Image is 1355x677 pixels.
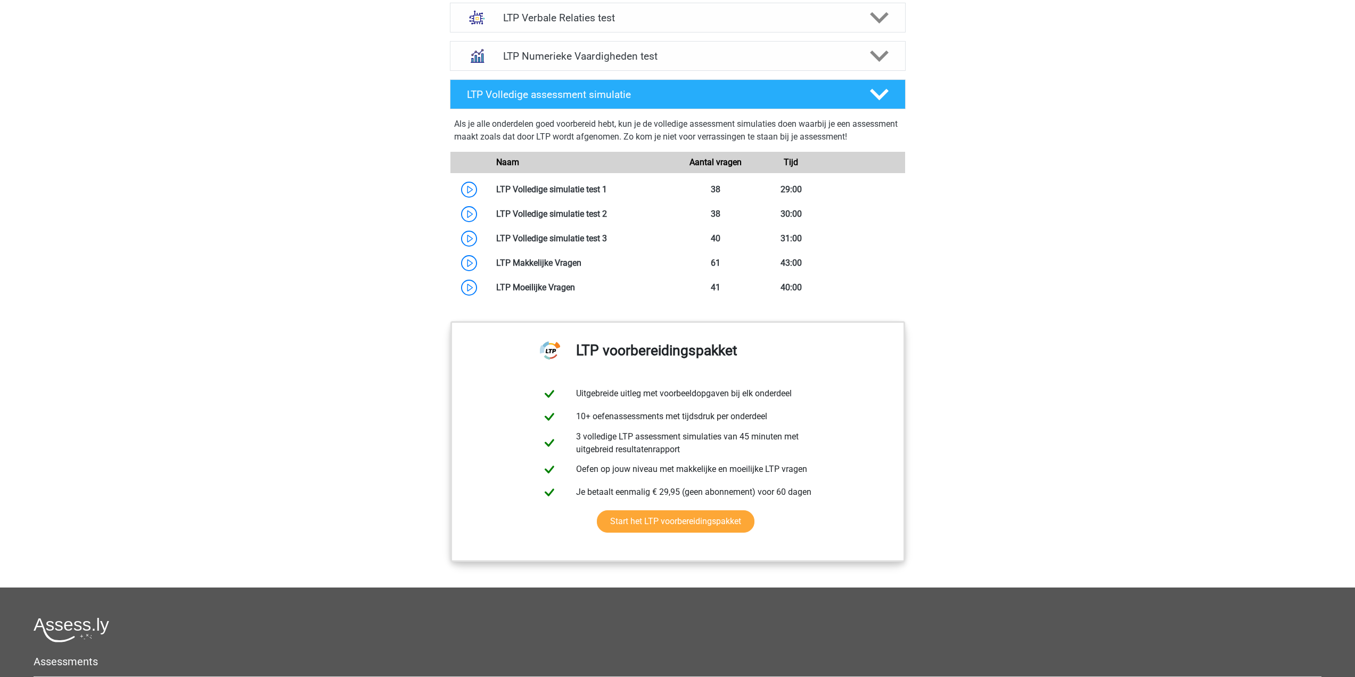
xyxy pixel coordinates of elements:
div: LTP Volledige simulatie test 1 [488,183,678,196]
h4: LTP Verbale Relaties test [503,12,852,24]
div: LTP Moeilijke Vragen [488,281,678,294]
div: LTP Makkelijke Vragen [488,257,678,270]
div: LTP Volledige simulatie test 3 [488,232,678,245]
div: Tijd [753,156,829,169]
img: Assessly logo [34,617,109,642]
div: Aantal vragen [677,156,753,169]
img: analogieen [463,4,491,31]
a: numeriek redeneren LTP Numerieke Vaardigheden test [446,41,910,71]
a: analogieen LTP Verbale Relaties test [446,3,910,32]
div: Naam [488,156,678,169]
div: LTP Volledige simulatie test 2 [488,208,678,221]
img: numeriek redeneren [463,42,491,70]
a: Start het LTP voorbereidingspakket [597,510,754,533]
h4: LTP Volledige assessment simulatie [467,88,852,101]
h4: LTP Numerieke Vaardigheden test [503,50,852,62]
h5: Assessments [34,655,1321,668]
div: Als je alle onderdelen goed voorbereid hebt, kun je de volledige assessment simulaties doen waarb... [454,118,901,148]
a: LTP Volledige assessment simulatie [446,79,910,109]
